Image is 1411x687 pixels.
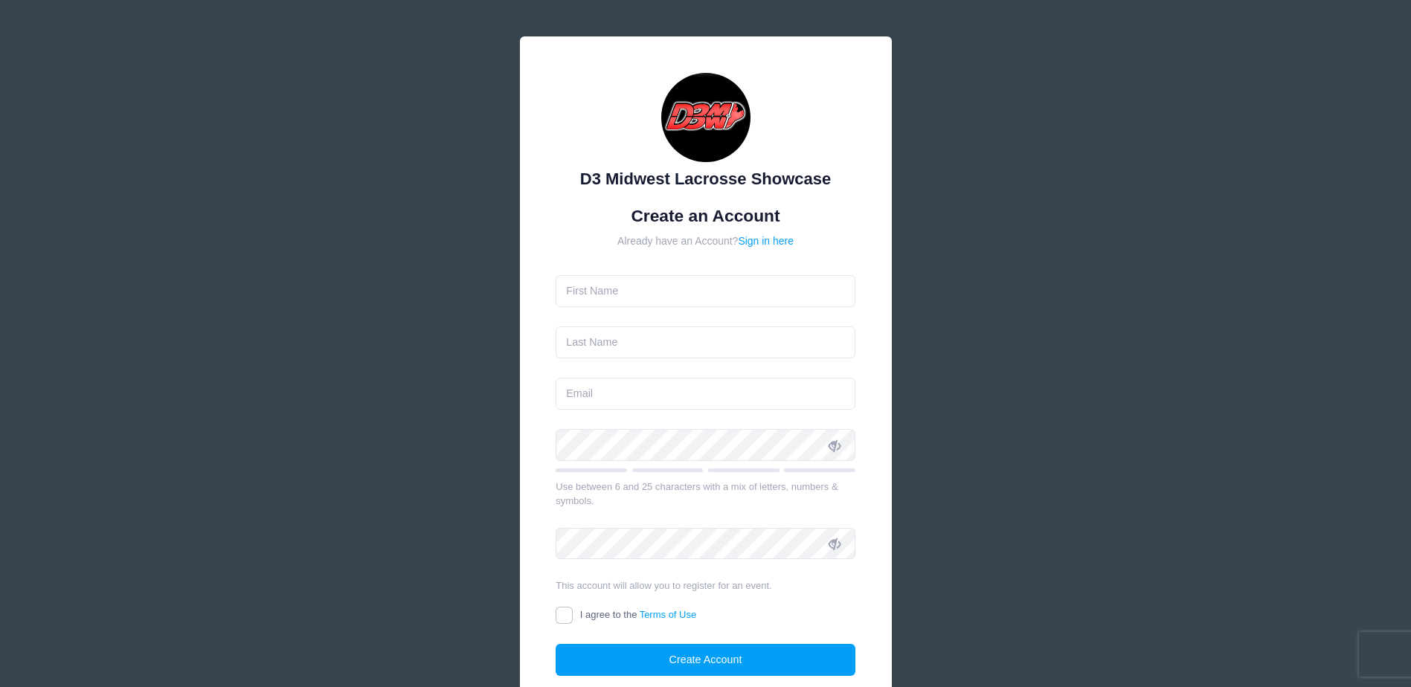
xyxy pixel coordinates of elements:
input: Last Name [556,326,855,358]
div: D3 Midwest Lacrosse Showcase [556,167,855,191]
div: Use between 6 and 25 characters with a mix of letters, numbers & symbols. [556,480,855,509]
a: Sign in here [738,235,794,247]
div: This account will allow you to register for an event. [556,578,855,593]
a: Terms of Use [640,609,697,620]
button: Create Account [556,644,855,676]
input: Email [556,378,855,410]
div: Already have an Account? [556,233,855,249]
input: I agree to theTerms of Use [556,607,573,624]
span: I agree to the [580,609,696,620]
input: First Name [556,275,855,307]
h1: Create an Account [556,206,855,226]
img: D3 Midwest Lacrosse Showcase [661,73,751,162]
